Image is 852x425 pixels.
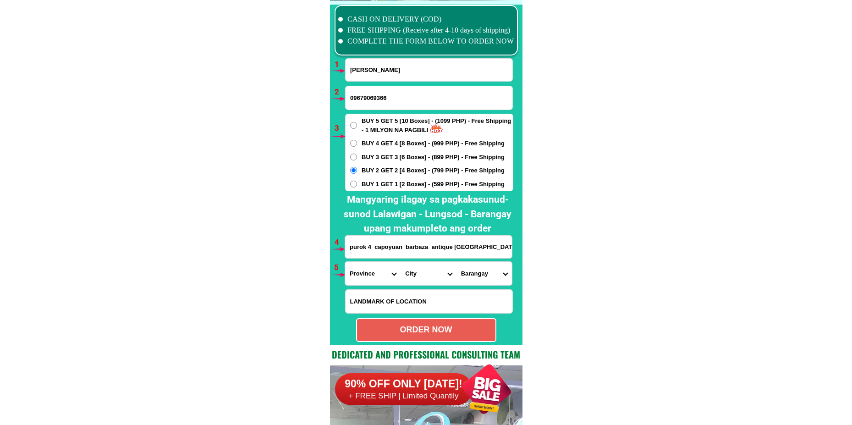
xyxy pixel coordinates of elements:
input: Input phone_number [346,86,512,110]
input: BUY 2 GET 2 [4 Boxes] - (799 PHP) - Free Shipping [350,167,357,174]
h2: Dedicated and professional consulting team [330,348,522,361]
input: Input LANDMARKOFLOCATION [346,290,512,313]
span: BUY 5 GET 5 [10 Boxes] - (1099 PHP) - Free Shipping - 1 MILYON NA PAGBILI [362,116,513,134]
span: BUY 2 GET 2 [4 Boxes] - (799 PHP) - Free Shipping [362,166,505,175]
select: Select district [401,262,456,285]
input: BUY 4 GET 4 [8 Boxes] - (999 PHP) - Free Shipping [350,140,357,147]
span: BUY 3 GET 3 [6 Boxes] - (899 PHP) - Free Shipping [362,153,505,162]
li: CASH ON DELIVERY (COD) [338,14,514,25]
input: Input full_name [346,59,512,81]
h6: 2 [335,86,345,98]
select: Select commune [456,262,512,285]
span: BUY 4 GET 4 [8 Boxes] - (999 PHP) - Free Shipping [362,139,505,148]
select: Select province [345,262,401,285]
input: BUY 5 GET 5 [10 Boxes] - (1099 PHP) - Free Shipping - 1 MILYON NA PAGBILI [350,122,357,129]
li: FREE SHIPPING (Receive after 4-10 days of shipping) [338,25,514,36]
h6: + FREE SHIP | Limited Quantily [335,391,473,401]
input: Input address [345,236,512,258]
h6: 1 [335,59,345,71]
h2: Mangyaring ilagay sa pagkakasunud-sunod Lalawigan - Lungsod - Barangay upang makumpleto ang order [337,193,518,236]
h6: 5 [334,262,345,274]
span: BUY 1 GET 1 [2 Boxes] - (599 PHP) - Free Shipping [362,180,505,189]
li: COMPLETE THE FORM BELOW TO ORDER NOW [338,36,514,47]
div: ORDER NOW [357,324,495,336]
h6: 4 [335,237,345,248]
h6: 3 [335,122,345,134]
input: BUY 3 GET 3 [6 Boxes] - (899 PHP) - Free Shipping [350,154,357,160]
input: BUY 1 GET 1 [2 Boxes] - (599 PHP) - Free Shipping [350,181,357,188]
h6: 90% OFF ONLY [DATE]! [335,377,473,391]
